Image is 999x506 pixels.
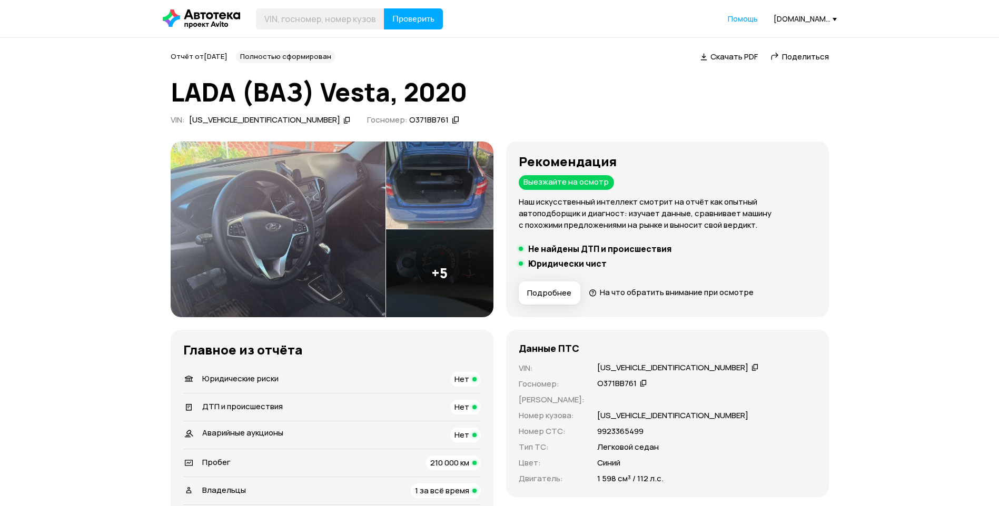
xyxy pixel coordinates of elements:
[171,52,228,61] span: Отчёт от [DATE]
[202,373,279,384] span: Юридические риски
[454,401,469,412] span: Нет
[409,115,449,126] div: О371ВВ761
[782,51,829,62] span: Поделиться
[519,175,614,190] div: Выезжайте на осмотр
[454,429,469,440] span: Нет
[527,288,571,298] span: Подробнее
[597,378,637,389] div: О371ВВ761
[728,14,758,24] a: Помощь
[774,14,837,24] div: [DOMAIN_NAME][EMAIL_ADDRESS][DOMAIN_NAME]
[770,51,829,62] a: Поделиться
[597,410,748,421] p: [US_VEHICLE_IDENTIFICATION_NUMBER]
[189,115,340,126] div: [US_VEHICLE_IDENTIFICATION_NUMBER]
[430,457,469,468] span: 210 000 км
[519,362,585,374] p: VIN :
[528,244,671,254] h5: Не найдены ДТП и происшествия
[528,258,607,269] h5: Юридически чист
[597,426,644,437] p: 9923365499
[710,51,758,62] span: Скачать PDF
[392,15,434,23] span: Проверить
[171,78,829,106] h1: LADA (ВАЗ) Vesta, 2020
[415,485,469,496] span: 1 за всё время
[519,394,585,406] p: [PERSON_NAME] :
[600,287,754,298] span: На что обратить внимание при осмотре
[202,401,283,412] span: ДТП и происшествия
[367,114,408,125] span: Госномер:
[454,373,469,384] span: Нет
[256,8,384,29] input: VIN, госномер, номер кузова
[597,457,620,469] p: Синий
[519,281,580,305] button: Подробнее
[183,342,481,357] h3: Главное из отчёта
[202,484,246,495] span: Владельцы
[236,50,335,63] div: Полностью сформирован
[202,427,283,438] span: Аварийные аукционы
[171,114,185,125] span: VIN :
[384,8,443,29] button: Проверить
[519,196,816,231] p: Наш искусственный интеллект смотрит на отчёт как опытный автоподборщик и диагност: изучает данные...
[519,457,585,469] p: Цвет :
[519,154,816,169] h3: Рекомендация
[519,473,585,484] p: Двигатель :
[519,441,585,453] p: Тип ТС :
[597,473,664,484] p: 1 598 см³ / 112 л.с.
[519,410,585,421] p: Номер кузова :
[589,287,754,298] a: На что обратить внимание при осмотре
[700,51,758,62] a: Скачать PDF
[519,342,579,354] h4: Данные ПТС
[597,362,748,373] div: [US_VEHICLE_IDENTIFICATION_NUMBER]
[597,441,659,453] p: Легковой седан
[202,457,231,468] span: Пробег
[519,426,585,437] p: Номер СТС :
[519,378,585,390] p: Госномер :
